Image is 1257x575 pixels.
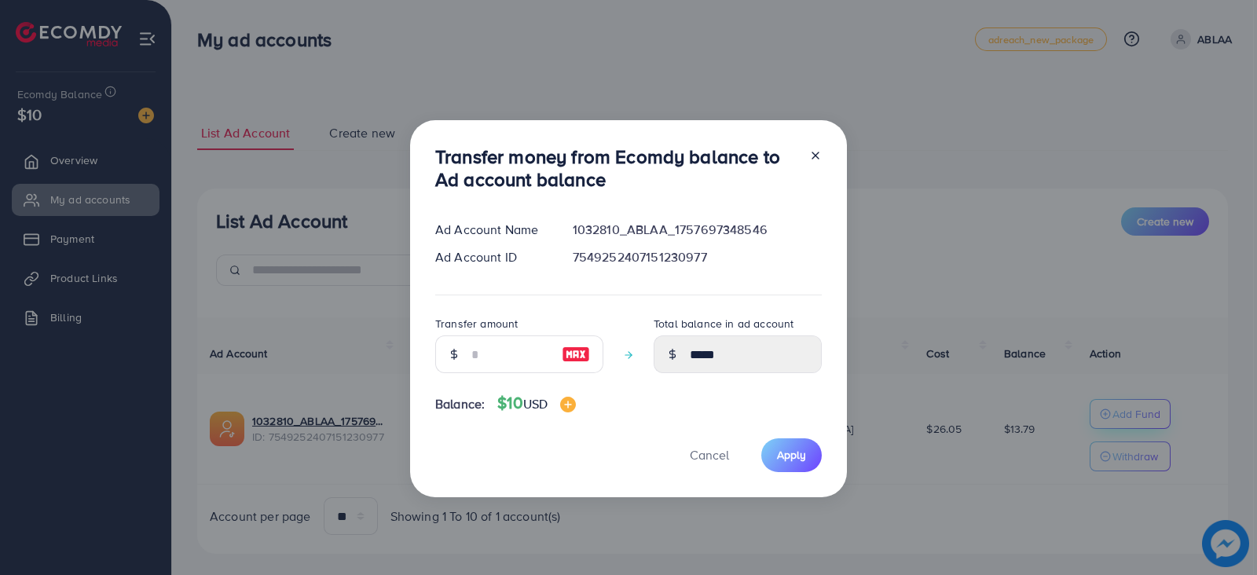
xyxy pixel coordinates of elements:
[670,438,749,472] button: Cancel
[560,221,834,239] div: 1032810_ABLAA_1757697348546
[777,447,806,463] span: Apply
[435,145,797,191] h3: Transfer money from Ecomdy balance to Ad account balance
[690,446,729,463] span: Cancel
[560,397,576,412] img: image
[423,221,560,239] div: Ad Account Name
[423,248,560,266] div: Ad Account ID
[523,395,548,412] span: USD
[761,438,822,472] button: Apply
[497,394,576,413] h4: $10
[654,316,793,331] label: Total balance in ad account
[562,345,590,364] img: image
[560,248,834,266] div: 7549252407151230977
[435,316,518,331] label: Transfer amount
[435,395,485,413] span: Balance:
